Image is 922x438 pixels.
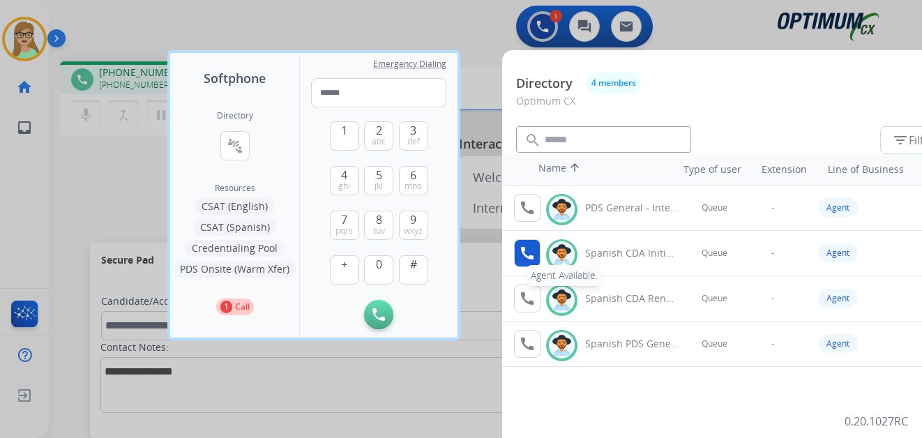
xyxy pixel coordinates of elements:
span: 8 [376,211,382,228]
th: Name [531,154,657,185]
div: Agent [818,243,858,262]
button: CSAT (English) [195,198,275,215]
button: 1Call [216,299,254,315]
p: 0.20.1027RC [845,413,908,430]
mat-icon: call [519,245,536,262]
div: Spanish PDS General - Internal [585,337,679,351]
mat-icon: filter_list [892,132,909,149]
button: 2abc [364,121,393,151]
span: 1 [341,122,347,139]
span: 5 [376,167,382,183]
mat-icon: call [519,199,536,216]
span: wxyz [404,225,423,236]
span: + [341,256,347,273]
button: 4 members [587,73,641,93]
button: 3def [399,121,428,151]
span: Queue [702,248,727,259]
span: 0 [376,256,382,273]
span: Queue [702,202,727,213]
button: + [330,255,359,285]
span: - [771,338,774,349]
th: Extension [755,156,814,183]
button: 4ghi [330,166,359,195]
th: Type of user [664,156,748,183]
span: abc [372,136,386,147]
span: 2 [376,122,382,139]
img: avatar [552,289,572,311]
button: # [399,255,428,285]
span: Queue [702,338,727,349]
img: avatar [552,199,572,220]
h2: Directory [217,110,253,121]
span: jkl [375,181,383,192]
mat-icon: call [519,290,536,307]
p: Directory [516,74,573,93]
span: ghi [338,181,350,192]
span: pqrs [335,225,353,236]
mat-icon: arrow_upward [566,161,583,178]
div: PDS General - Internal [585,201,679,215]
div: Agent [818,198,858,217]
button: 1 [330,121,359,151]
mat-icon: connect_without_contact [227,137,243,154]
span: - [771,202,774,213]
img: call-button [372,308,385,321]
button: 9wxyz [399,211,428,240]
span: tuv [373,225,385,236]
img: avatar [552,244,572,266]
div: Agent Available. [527,265,601,286]
span: Emergency Dialing [373,59,446,70]
button: Credentialing Pool [185,240,285,257]
span: def [407,136,420,147]
span: 6 [410,167,416,183]
span: Softphone [204,68,266,88]
button: CSAT (Spanish) [193,219,277,236]
mat-icon: search [524,132,541,149]
p: 1 [220,301,232,313]
button: 5jkl [364,166,393,195]
img: avatar [552,335,572,356]
button: 8tuv [364,211,393,240]
span: 4 [341,167,347,183]
button: Agent Available. [514,239,541,267]
div: Spanish CDA Initial General - Internal [585,246,679,260]
button: 7pqrs [330,211,359,240]
span: 3 [410,122,416,139]
mat-icon: call [519,335,536,352]
button: PDS Onsite (Warm Xfer) [173,261,296,278]
div: Spanish CDA Renewal General - Internal [585,292,679,305]
span: mno [405,181,422,192]
span: # [410,256,417,273]
span: 9 [410,211,416,228]
div: Agent [818,334,858,353]
span: 7 [341,211,347,228]
span: Resources [215,183,255,194]
button: 0 [364,255,393,285]
button: 6mno [399,166,428,195]
p: Call [235,301,250,313]
span: - [771,293,774,304]
span: Queue [702,293,727,304]
div: Agent [818,289,858,308]
span: - [771,248,774,259]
